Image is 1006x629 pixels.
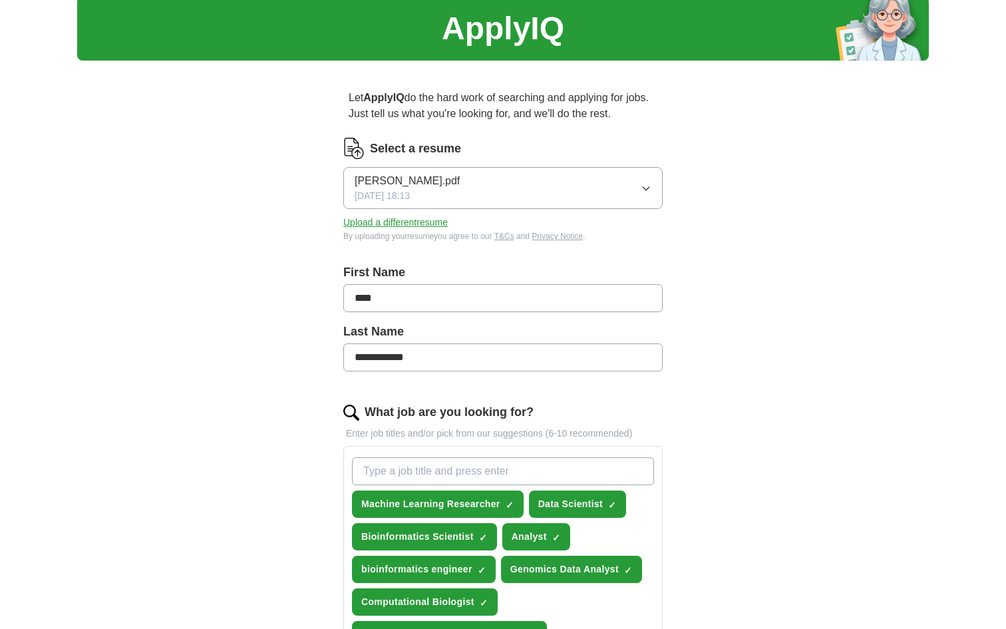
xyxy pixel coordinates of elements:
[352,491,524,518] button: Machine Learning Researcher✓
[343,216,448,230] button: Upload a differentresume
[479,532,487,543] span: ✓
[624,565,632,576] span: ✓
[494,232,514,241] a: T&Cs
[506,500,514,511] span: ✓
[538,497,603,511] span: Data Scientist
[352,457,654,485] input: Type a job title and press enter
[355,189,410,203] span: [DATE] 18:13
[355,173,460,189] span: [PERSON_NAME].pdf
[343,405,359,421] img: search.png
[608,500,616,511] span: ✓
[502,523,570,550] button: Analyst✓
[343,264,663,282] label: First Name
[512,530,547,544] span: Analyst
[478,565,486,576] span: ✓
[343,85,663,127] p: Let do the hard work of searching and applying for jobs. Just tell us what you're looking for, an...
[552,532,560,543] span: ✓
[510,562,619,576] span: Genomics Data Analyst
[343,427,663,441] p: Enter job titles and/or pick from our suggestions (6-10 recommended)
[361,497,500,511] span: Machine Learning Researcher
[343,323,663,341] label: Last Name
[343,138,365,159] img: CV Icon
[343,167,663,209] button: [PERSON_NAME].pdf[DATE] 18:13
[370,140,461,158] label: Select a resume
[352,556,496,583] button: bioinformatics engineer✓
[361,562,472,576] span: bioinformatics engineer
[501,556,642,583] button: Genomics Data Analyst✓
[343,230,663,242] div: By uploading your resume you agree to our and .
[352,588,498,616] button: Computational Biologist✓
[529,491,627,518] button: Data Scientist✓
[480,598,488,608] span: ✓
[352,523,497,550] button: Bioinformatics Scientist✓
[363,92,404,103] strong: ApplyIQ
[442,5,564,53] h1: ApplyIQ
[532,232,583,241] a: Privacy Notice
[361,530,474,544] span: Bioinformatics Scientist
[361,595,474,609] span: Computational Biologist
[365,403,534,421] label: What job are you looking for?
